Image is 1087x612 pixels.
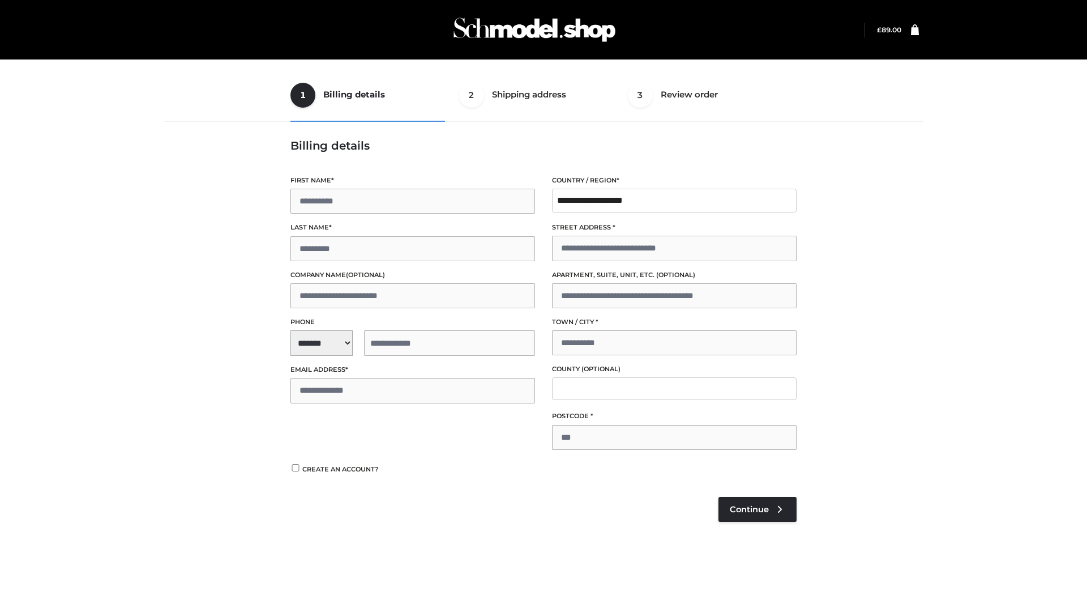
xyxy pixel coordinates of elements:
[552,411,797,422] label: Postcode
[552,364,797,375] label: County
[552,175,797,186] label: Country / Region
[302,465,379,473] span: Create an account?
[877,25,901,34] bdi: 89.00
[290,222,535,233] label: Last name
[730,504,769,515] span: Continue
[656,271,695,279] span: (optional)
[552,317,797,328] label: Town / City
[552,270,797,280] label: Apartment, suite, unit, etc.
[290,175,535,186] label: First name
[290,270,535,280] label: Company name
[346,271,385,279] span: (optional)
[290,317,535,328] label: Phone
[450,7,619,52] img: Schmodel Admin 964
[290,139,797,152] h3: Billing details
[552,222,797,233] label: Street address
[290,464,301,471] input: Create an account?
[877,25,881,34] span: £
[877,25,901,34] a: £89.00
[581,365,620,373] span: (optional)
[290,364,535,375] label: Email address
[718,497,797,522] a: Continue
